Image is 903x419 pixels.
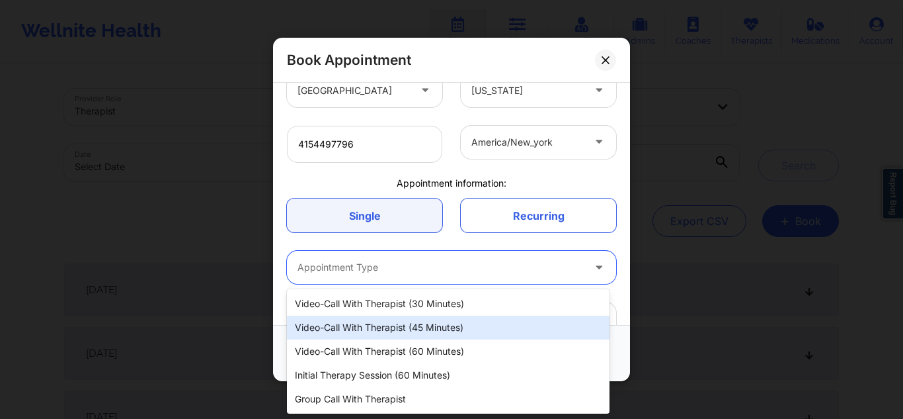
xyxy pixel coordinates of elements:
[287,51,411,69] h2: Book Appointment
[287,387,609,411] div: Group Call with Therapist
[278,176,625,189] div: Appointment information:
[287,316,609,340] div: Video-Call with Therapist (45 minutes)
[297,73,409,107] div: [GEOGRAPHIC_DATA]
[461,199,616,232] a: Recurring
[287,292,609,316] div: Video-Call with Therapist (30 minutes)
[287,363,609,387] div: Initial Therapy Session (60 minutes)
[471,73,583,107] div: [US_STATE]
[287,125,442,162] input: Patient's Phone Number
[287,340,609,363] div: Video-Call with Therapist (60 minutes)
[471,125,583,158] div: america/new_york
[287,199,442,232] a: Single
